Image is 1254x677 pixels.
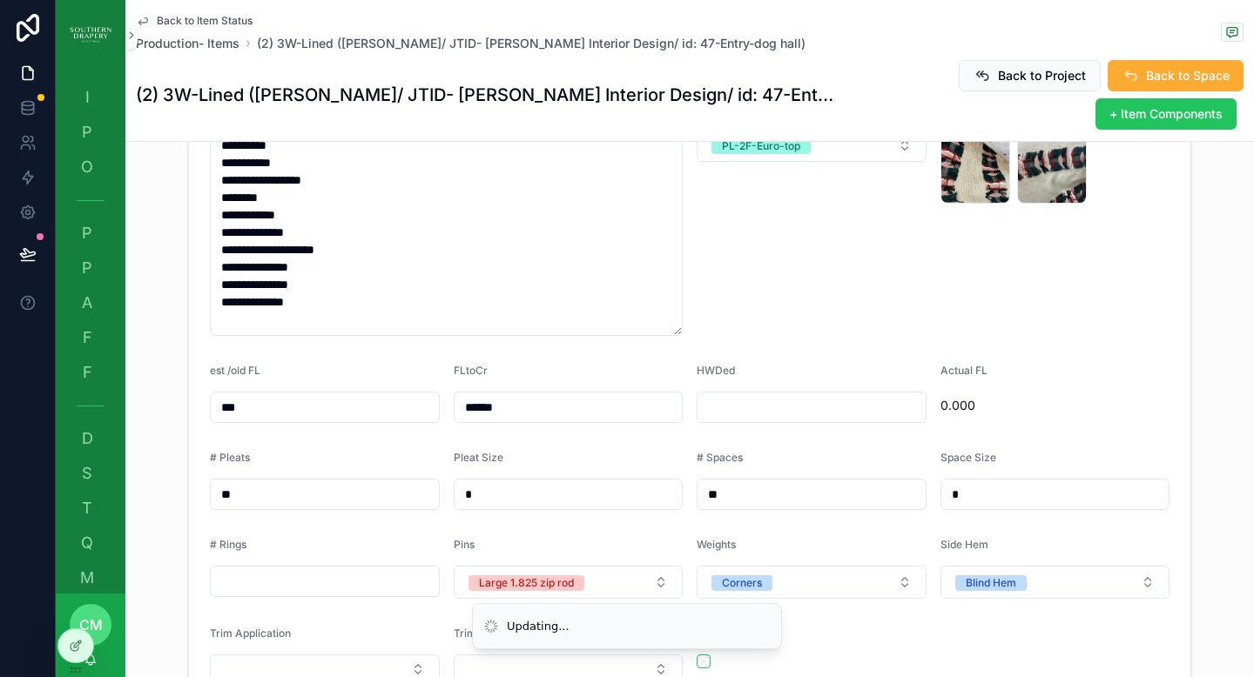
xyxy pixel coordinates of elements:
[697,538,736,551] span: Weights
[940,451,996,464] span: Space Size
[697,451,743,464] span: # Spaces
[454,566,684,599] button: Select Button
[940,566,1170,599] button: Select Button
[66,287,115,318] a: A
[66,218,115,249] a: P
[66,357,115,388] a: F
[454,364,488,377] span: FLtoCr
[66,458,115,489] a: S
[78,329,96,346] span: F
[454,538,475,551] span: Pins
[70,21,111,49] img: App logo
[136,83,834,107] h1: (2) 3W-Lined ([PERSON_NAME]/ JTID- [PERSON_NAME] Interior Design/ id: 47-Entry-dog hall)
[56,70,125,593] div: scrollable content
[454,451,503,464] span: Pleat Size
[998,67,1086,84] span: Back to Project
[210,364,260,377] span: est /old FL
[78,225,96,242] span: P
[66,117,115,148] a: P
[697,129,927,162] button: Select Button
[959,60,1101,91] button: Back to Project
[454,627,502,640] span: Trim style
[78,294,96,312] span: A
[78,430,96,447] span: D
[66,562,115,593] a: M
[78,534,96,552] span: Q
[722,138,800,154] div: PL-2F-Euro-top
[711,573,772,591] button: Unselect CORNERS
[79,614,103,635] span: cm
[78,465,96,482] span: S
[210,451,250,464] span: # Pleats
[940,364,988,377] span: Actual FL
[1146,67,1230,84] span: Back to Space
[966,575,1016,591] div: Blind Hem
[66,493,115,524] a: T
[78,569,96,587] span: M
[697,364,735,377] span: HWDed
[78,364,96,381] span: F
[257,35,806,52] a: (2) 3W-Lined ([PERSON_NAME]/ JTID- [PERSON_NAME] Interior Design/ id: 47-Entry-dog hall)
[210,538,246,551] span: # Rings
[66,527,115,559] a: Q
[940,538,988,551] span: Side Hem
[697,566,927,599] button: Select Button
[78,124,96,141] span: P
[66,82,115,113] a: I
[78,89,96,106] span: I
[66,252,115,284] a: P
[66,322,115,353] a: F
[507,618,570,635] div: Updating...
[66,423,115,454] a: D
[136,14,253,28] a: Back to Item Status
[66,151,115,183] a: O
[722,575,762,591] div: Corners
[1096,98,1237,130] button: + Item Components
[78,158,96,176] span: O
[157,14,253,28] span: Back to Item Status
[1109,105,1223,123] span: + Item Components
[940,397,1170,414] span: 0.000
[136,35,239,52] a: Production- Items
[78,499,96,517] span: T
[1108,60,1244,91] button: Back to Space
[210,627,291,640] span: Trim Application
[78,259,96,277] span: P
[479,575,574,591] div: Large 1.825 zip rod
